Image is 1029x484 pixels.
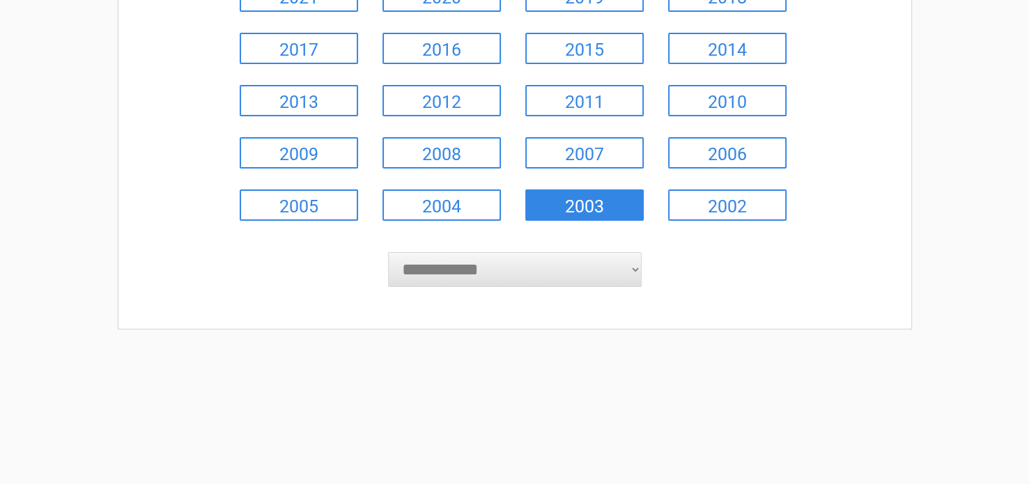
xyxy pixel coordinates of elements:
[382,137,501,169] a: 2008
[525,33,644,64] a: 2015
[668,33,787,64] a: 2014
[240,33,358,64] a: 2017
[525,189,644,221] a: 2003
[382,189,501,221] a: 2004
[240,189,358,221] a: 2005
[240,137,358,169] a: 2009
[668,137,787,169] a: 2006
[382,33,501,64] a: 2016
[240,85,358,116] a: 2013
[668,85,787,116] a: 2010
[525,137,644,169] a: 2007
[525,85,644,116] a: 2011
[382,85,501,116] a: 2012
[668,189,787,221] a: 2002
